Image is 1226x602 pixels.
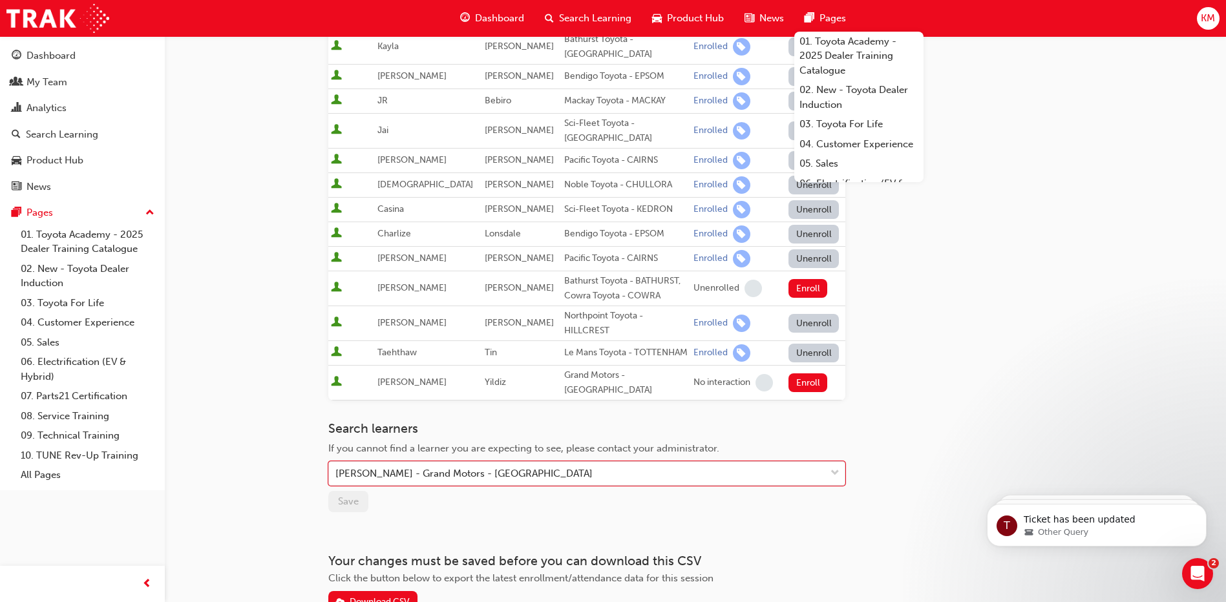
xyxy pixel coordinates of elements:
[328,554,845,568] h3: Your changes must be saved before you can download this CSV
[485,154,554,165] span: [PERSON_NAME]
[377,125,388,136] span: Jai
[328,491,368,512] button: Save
[331,282,342,295] span: User is active
[331,376,342,389] span: User is active
[16,293,160,313] a: 03. Toyota For Life
[5,123,160,147] a: Search Learning
[377,179,473,190] span: [DEMOGRAPHIC_DATA]
[331,124,342,137] span: User is active
[16,386,160,406] a: 07. Parts21 Certification
[733,315,750,332] span: learningRecordVerb_ENROLL-icon
[693,317,728,329] div: Enrolled
[485,317,554,328] span: [PERSON_NAME]
[331,154,342,167] span: User is active
[5,201,160,225] button: Pages
[328,442,719,454] span: If you cannot find a learner you are expecting to see, please contact your administrator.
[693,70,728,83] div: Enrolled
[485,41,554,52] span: [PERSON_NAME]
[564,274,688,303] div: Bathurst Toyota - BATHURST, Cowra Toyota - COWRA
[377,282,447,293] span: [PERSON_NAME]
[794,154,924,174] a: 05. Sales
[788,67,839,86] button: Unenroll
[756,374,773,391] span: learningRecordVerb_NONE-icon
[377,70,447,81] span: [PERSON_NAME]
[794,80,924,114] a: 02. New - Toyota Dealer Induction
[450,5,534,32] a: guage-iconDashboard
[26,205,53,220] div: Pages
[733,122,750,140] span: learningRecordVerb_ENROLL-icon
[1201,11,1215,26] span: KM
[564,346,688,360] div: Le Mans Toyota - TOTTENHAM
[733,152,750,169] span: learningRecordVerb_ENROLL-icon
[331,317,342,329] span: User is active
[805,10,814,26] span: pages-icon
[652,10,662,26] span: car-icon
[16,406,160,426] a: 08. Service Training
[5,44,160,68] a: Dashboard
[485,253,554,264] span: [PERSON_NAME]
[788,344,839,362] button: Unenroll
[794,5,856,32] a: pages-iconPages
[485,347,497,358] span: Tin
[794,134,924,154] a: 04. Customer Experience
[26,180,51,194] div: News
[485,203,554,214] span: [PERSON_NAME]
[377,154,447,165] span: [PERSON_NAME]
[788,373,827,392] button: Enroll
[145,205,154,222] span: up-icon
[331,203,342,216] span: User is active
[26,48,76,63] div: Dashboard
[564,309,688,338] div: Northpoint Toyota - HILLCREST
[693,228,728,240] div: Enrolled
[693,179,728,191] div: Enrolled
[564,251,688,266] div: Pacific Toyota - CAIRNS
[16,446,160,466] a: 10. TUNE Rev-Up Training
[559,11,631,26] span: Search Learning
[830,465,840,482] span: down-icon
[26,153,83,168] div: Product Hub
[693,203,728,216] div: Enrolled
[16,426,160,446] a: 09. Technical Training
[377,228,411,239] span: Charlize
[335,466,593,481] div: [PERSON_NAME] - Grand Motors - [GEOGRAPHIC_DATA]
[733,176,750,194] span: learningRecordVerb_ENROLL-icon
[819,11,846,26] span: Pages
[328,572,713,584] span: Click the button below to export the latest enrollment/attendance data for this session
[564,202,688,217] div: Sci-Fleet Toyota - KEDRON
[12,155,21,167] span: car-icon
[5,41,160,201] button: DashboardMy TeamAnalyticsSearch LearningProduct HubNews
[788,249,839,268] button: Unenroll
[485,95,511,106] span: Bebiro
[564,153,688,168] div: Pacific Toyota - CAIRNS
[485,179,554,190] span: [PERSON_NAME]
[5,175,160,199] a: News
[26,127,98,142] div: Search Learning
[788,279,827,298] button: Enroll
[693,41,728,53] div: Enrolled
[794,114,924,134] a: 03. Toyota For Life
[331,94,342,107] span: User is active
[485,70,554,81] span: [PERSON_NAME]
[16,225,160,259] a: 01. Toyota Academy - 2025 Dealer Training Catalogue
[534,5,642,32] a: search-iconSearch Learning
[12,207,21,219] span: pages-icon
[16,465,160,485] a: All Pages
[377,317,447,328] span: [PERSON_NAME]
[5,70,160,94] a: My Team
[485,377,506,388] span: Yildiz
[485,228,521,239] span: Lonsdale
[794,174,924,208] a: 06. Electrification (EV & Hybrid)
[1182,558,1213,589] iframe: Intercom live chat
[331,252,342,265] span: User is active
[377,203,404,214] span: Casina
[6,4,109,33] img: Trak
[485,125,554,136] span: [PERSON_NAME]
[788,314,839,333] button: Unenroll
[733,250,750,267] span: learningRecordVerb_ENROLL-icon
[788,92,839,110] button: Unenroll
[16,313,160,333] a: 04. Customer Experience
